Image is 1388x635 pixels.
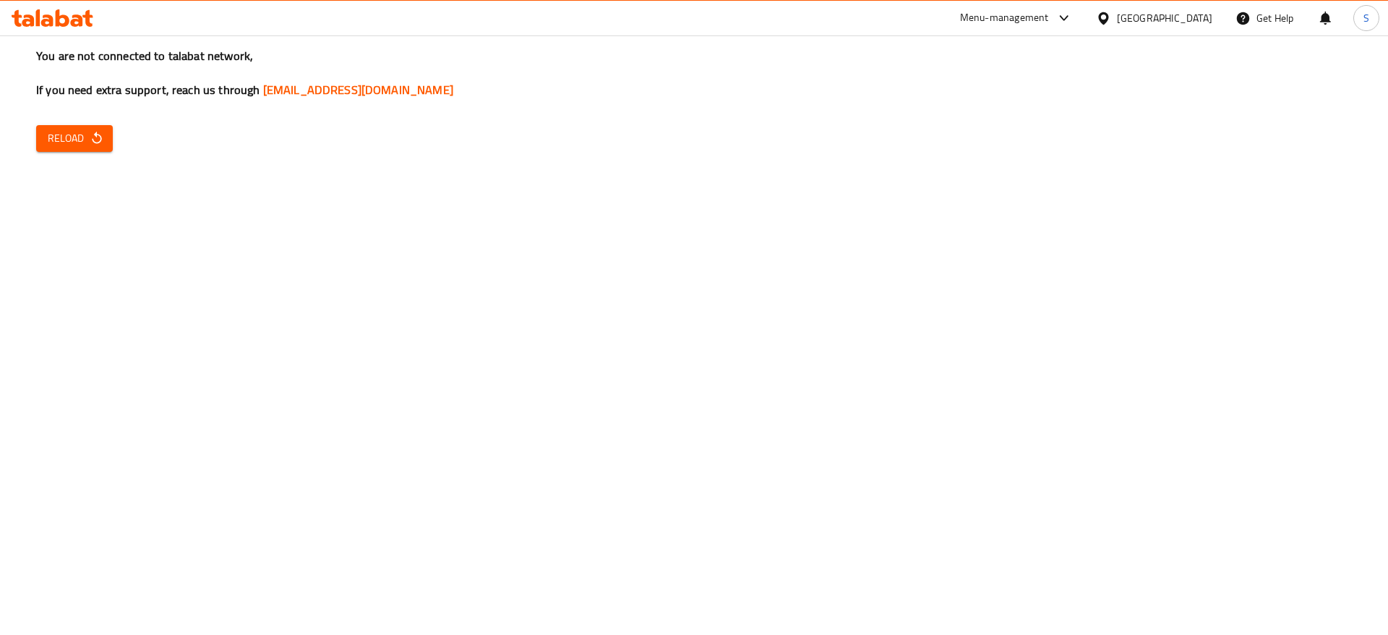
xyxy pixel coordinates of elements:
[1363,10,1369,26] span: S
[960,9,1049,27] div: Menu-management
[1117,10,1212,26] div: [GEOGRAPHIC_DATA]
[48,129,101,148] span: Reload
[36,125,113,152] button: Reload
[36,48,1352,98] h3: You are not connected to talabat network, If you need extra support, reach us through
[263,79,453,101] a: [EMAIL_ADDRESS][DOMAIN_NAME]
